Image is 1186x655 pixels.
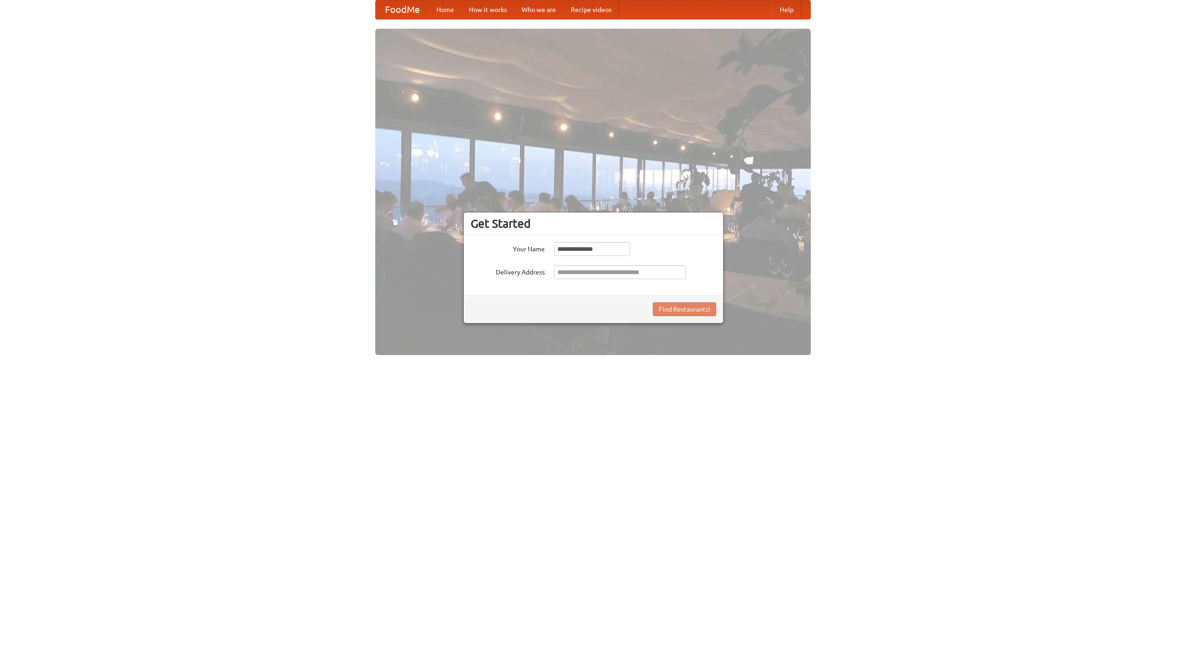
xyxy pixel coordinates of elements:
a: Recipe videos [563,0,619,19]
a: Home [429,0,461,19]
label: Delivery Address [471,265,545,277]
a: Help [772,0,801,19]
label: Your Name [471,242,545,254]
a: Who we are [514,0,563,19]
h3: Get Started [471,217,716,231]
button: Find Restaurants! [653,302,716,316]
a: FoodMe [376,0,429,19]
a: How it works [461,0,514,19]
